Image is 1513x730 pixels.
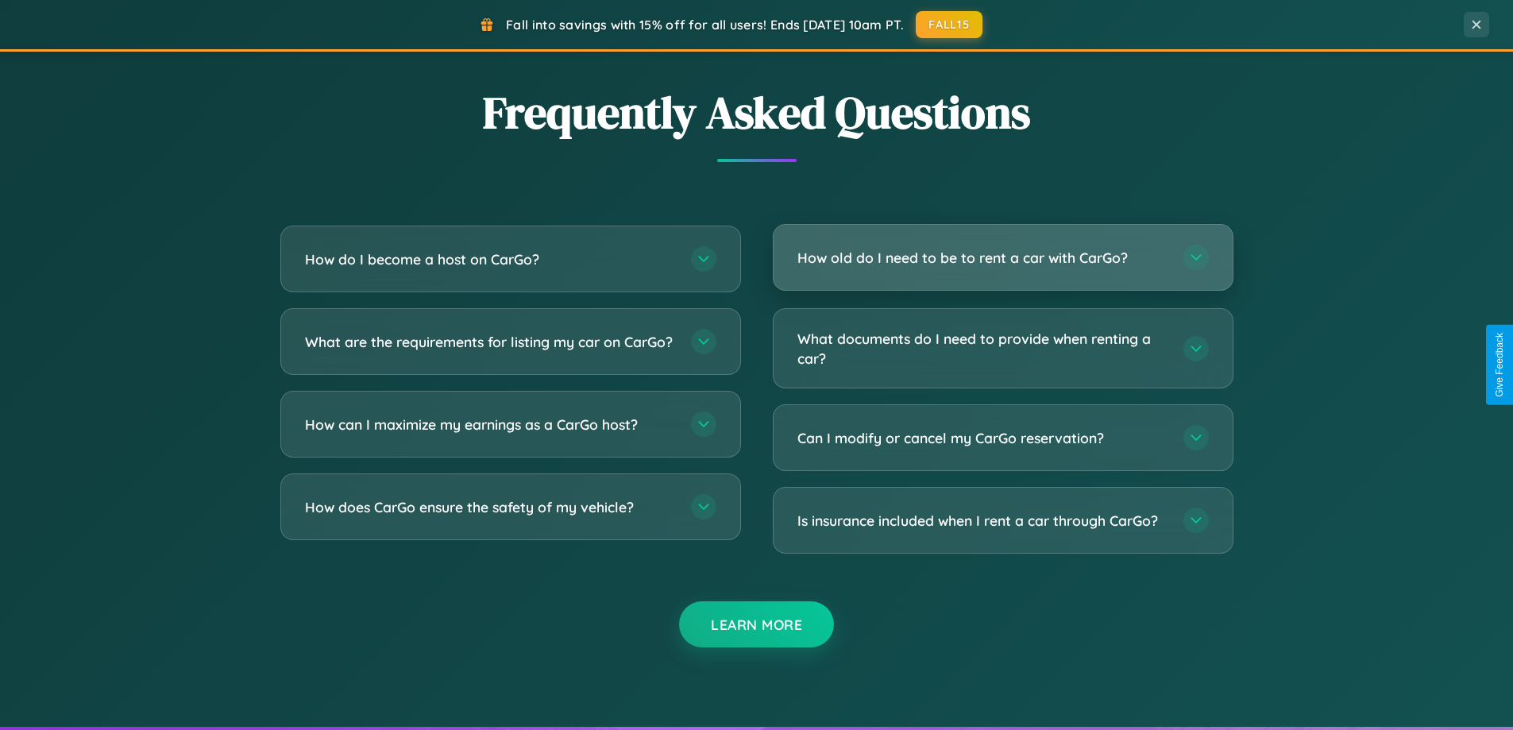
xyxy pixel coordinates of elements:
h3: How does CarGo ensure the safety of my vehicle? [305,497,675,517]
h3: How old do I need to be to rent a car with CarGo? [797,248,1168,268]
button: Learn More [679,601,834,647]
h2: Frequently Asked Questions [280,82,1233,143]
h3: What are the requirements for listing my car on CarGo? [305,332,675,352]
h3: How can I maximize my earnings as a CarGo host? [305,415,675,435]
h3: Can I modify or cancel my CarGo reservation? [797,428,1168,448]
button: FALL15 [916,11,982,38]
h3: What documents do I need to provide when renting a car? [797,329,1168,368]
div: Give Feedback [1494,333,1505,397]
h3: Is insurance included when I rent a car through CarGo? [797,511,1168,531]
span: Fall into savings with 15% off for all users! Ends [DATE] 10am PT. [506,17,904,33]
h3: How do I become a host on CarGo? [305,249,675,269]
